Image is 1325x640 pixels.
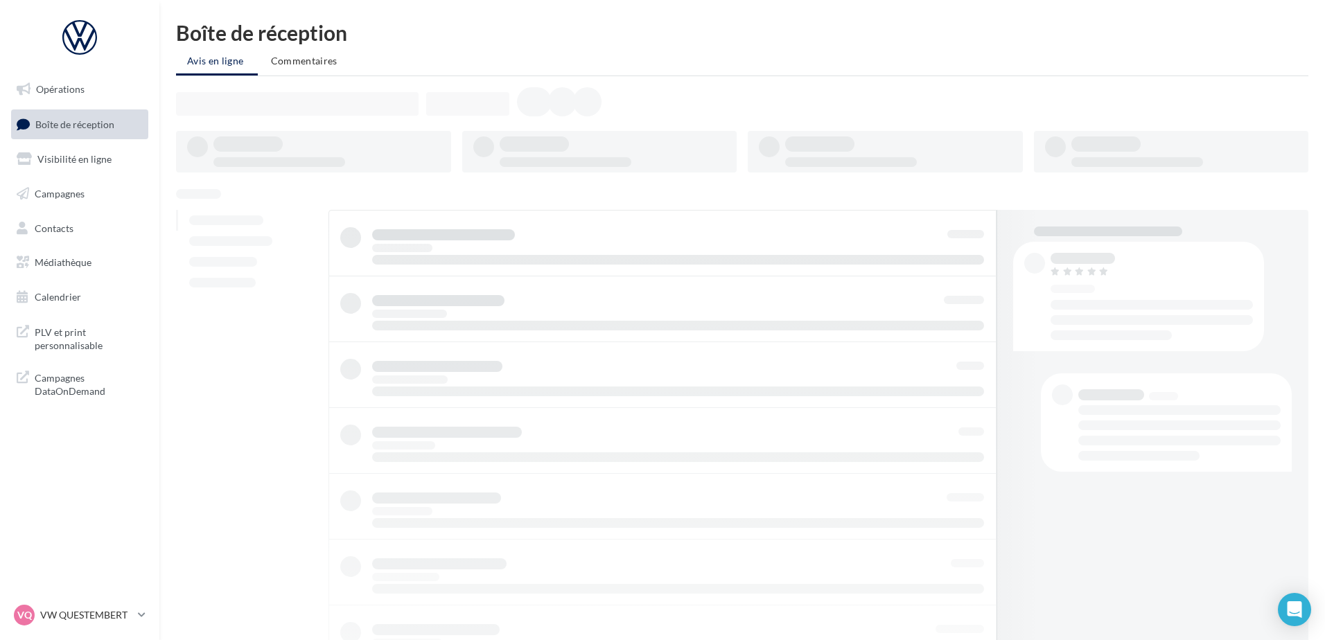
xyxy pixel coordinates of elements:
div: Boîte de réception [176,22,1308,43]
div: Open Intercom Messenger [1278,593,1311,626]
a: VQ VW QUESTEMBERT [11,602,148,628]
span: Commentaires [271,55,337,66]
a: Campagnes [8,179,151,208]
span: Calendrier [35,291,81,303]
a: PLV et print personnalisable [8,317,151,358]
span: Boîte de réception [35,118,114,130]
span: Médiathèque [35,256,91,268]
a: Médiathèque [8,248,151,277]
a: Contacts [8,214,151,243]
span: Visibilité en ligne [37,153,112,165]
span: Contacts [35,222,73,233]
a: Campagnes DataOnDemand [8,363,151,404]
span: Opérations [36,83,85,95]
a: Boîte de réception [8,109,151,139]
span: Campagnes [35,188,85,199]
a: Visibilité en ligne [8,145,151,174]
p: VW QUESTEMBERT [40,608,132,622]
a: Calendrier [8,283,151,312]
span: PLV et print personnalisable [35,323,143,353]
a: Opérations [8,75,151,104]
span: VQ [17,608,32,622]
span: Campagnes DataOnDemand [35,368,143,398]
